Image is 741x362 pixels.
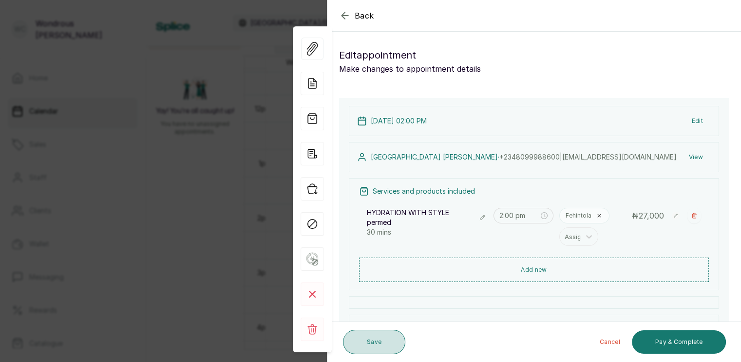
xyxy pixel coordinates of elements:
button: Save [343,330,405,354]
p: Fehintola [566,212,591,220]
span: Edit appointment [339,47,416,63]
button: Edit [684,112,711,130]
span: +234 8099988600 | [EMAIL_ADDRESS][DOMAIN_NAME] [499,153,677,161]
p: Make changes to appointment details [339,63,729,75]
p: [DATE] 02:00 PM [371,116,427,126]
button: Pay & Complete [632,330,726,354]
p: ₦ [632,210,664,221]
span: 27,000 [639,211,664,221]
p: 30 mins [367,227,488,237]
button: Back [339,10,374,21]
p: [GEOGRAPHIC_DATA] [PERSON_NAME] · [371,152,677,162]
button: Add new [359,258,709,282]
p: ₦ [679,321,711,333]
p: HYDRATION WITH STYLE permed [367,208,471,227]
input: Select time [499,210,539,221]
p: Services and products included [373,186,475,196]
button: View [681,148,711,166]
span: Back [355,10,374,21]
p: Subtotal [370,321,403,333]
button: Cancel [592,330,628,354]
